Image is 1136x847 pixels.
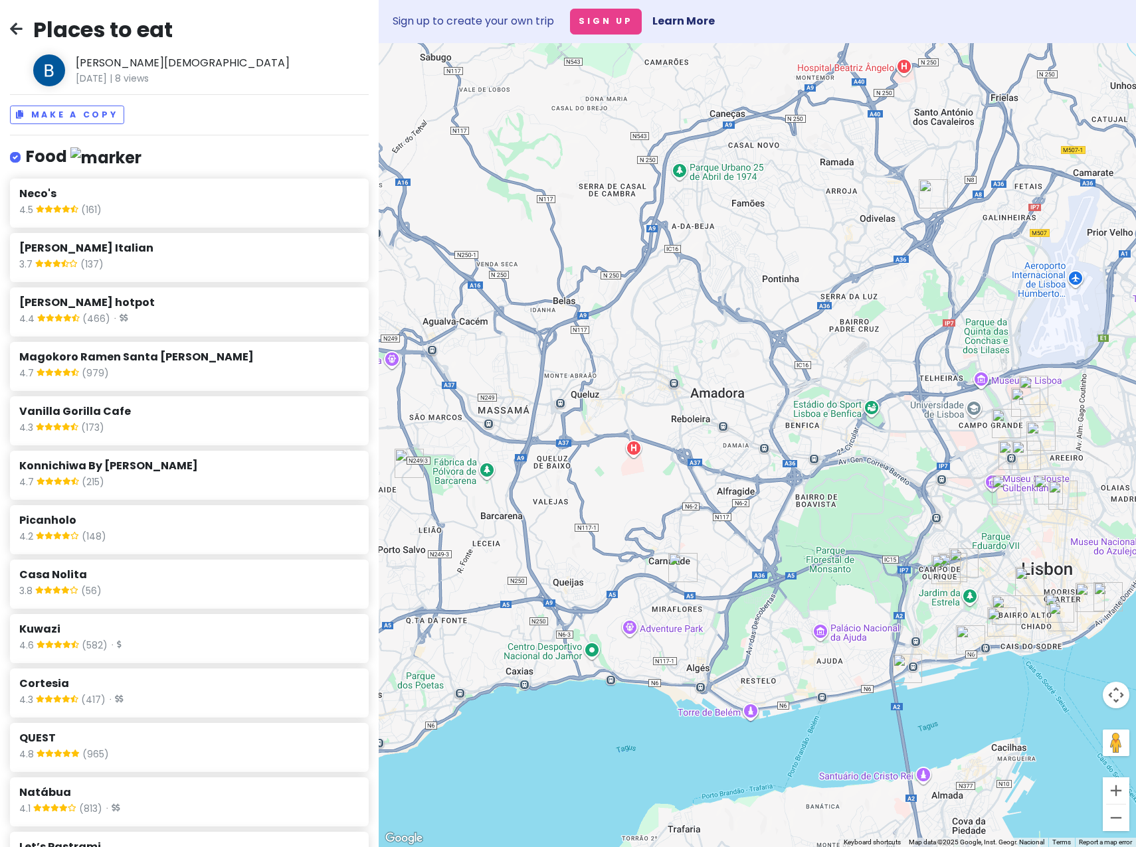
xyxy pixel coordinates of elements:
button: Keyboard shortcuts [844,838,901,847]
img: marker [70,147,142,168]
button: Zoom out [1103,805,1129,831]
span: 4.8 [19,747,37,764]
span: 4.3 [19,692,36,710]
h4: Food [26,146,142,168]
span: 4.5 [19,202,36,220]
span: (161) [81,202,102,220]
span: · [110,313,128,329]
img: Author [33,54,65,86]
div: Chong Qing hotpot [1048,481,1078,510]
span: (56) [81,583,102,601]
span: (148) [82,529,106,546]
span: 4.3 [19,420,36,437]
div: Natábua [1011,388,1040,417]
button: Drag Pegman onto the map to open Street View [1103,730,1129,756]
div: Konnichiwa By Sakura [1012,441,1041,470]
div: Oriente [919,179,948,208]
div: The Coffee [1045,593,1074,623]
div: Delphi Cheesesteaks [1015,567,1044,596]
div: Neco's [949,548,979,577]
span: (417) [81,692,106,710]
div: Funky Chunky Cookies [938,553,967,582]
span: (466) [82,311,110,329]
div: Casa Nolita [893,654,922,683]
span: 4.6 [19,638,37,655]
span: · [108,639,121,655]
span: (137) [80,257,104,274]
h6: QUEST [19,731,359,745]
span: (215) [82,475,104,492]
div: Café Expo [992,409,1021,438]
span: 4.4 [19,311,37,329]
a: Learn More [652,13,715,29]
button: Make a Copy [10,106,124,125]
span: (979) [82,366,109,383]
span: (965) [82,747,109,764]
span: 4.7 [19,475,37,492]
img: Google [382,830,426,847]
div: Let’s Pastrami [992,595,1021,625]
div: QUEST [987,607,1016,637]
h6: [PERSON_NAME] Italian [19,242,359,256]
h6: Casa Nolita [19,568,359,582]
span: [PERSON_NAME][DEMOGRAPHIC_DATA] [76,54,290,72]
span: 4.7 [19,366,37,383]
div: Hygge Kaffe Baixa [1048,602,1078,631]
a: Terms (opens in new tab) [1052,838,1071,846]
h6: Vanilla Gorilla Cafe [19,405,359,419]
span: (813) [79,801,102,818]
span: [DATE] 8 views [76,71,290,86]
span: · [102,803,120,818]
h6: Neco's [19,187,359,201]
button: Map camera controls [1103,682,1129,708]
span: (582) [82,638,108,655]
h6: Picanholo [19,514,359,528]
a: Report a map error [1079,838,1132,846]
h6: Kuwazi [19,623,359,637]
div: Vanilla Gorilla Cafe [992,475,1021,504]
span: · [106,694,123,710]
span: 3.8 [19,583,35,601]
div: Monkey Brain | Cookies, Coffee, Matcha, Boba & More [1034,475,1063,504]
button: Sign Up [570,9,642,35]
div: Cortesia [931,555,961,584]
h2: Places to eat [33,16,290,44]
div: Margarida Italian [668,553,698,582]
h6: Natábua [19,786,359,800]
button: Zoom in [1103,777,1129,804]
div: Picanholo [956,625,985,654]
span: 3.7 [19,257,35,274]
span: Map data ©2025 Google, Inst. Geogr. Nacional [909,838,1044,846]
h6: Cortesia [19,677,359,691]
span: 4.1 [19,801,33,818]
span: (173) [81,420,104,437]
span: | [110,72,112,85]
a: Open this area in Google Maps (opens a new window) [382,830,426,847]
div: Mabel's Lisbon [1026,422,1056,451]
h6: [PERSON_NAME] hotpot [19,296,359,310]
h6: Konnichiwa By [PERSON_NAME] [19,459,359,473]
h6: Magokoro Ramen Santa [PERSON_NAME] [19,350,359,364]
div: Burgway [395,449,424,478]
div: Dafu大福 [1019,376,1048,405]
div: Copenhagen Coffee Lab - Alfama [1076,583,1105,612]
div: Magokoro Ramen Santa Apolónia [1093,582,1123,611]
span: 4.2 [19,529,36,546]
div: Kuwazi [998,441,1028,470]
